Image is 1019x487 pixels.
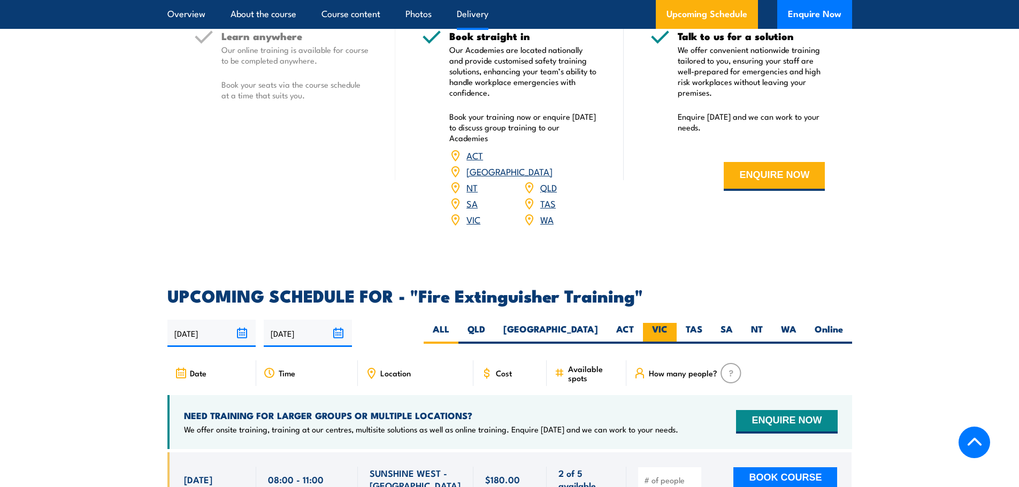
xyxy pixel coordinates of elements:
[221,31,369,41] h5: Learn anywhere
[494,323,607,344] label: [GEOGRAPHIC_DATA]
[184,409,678,421] h4: NEED TRAINING FOR LARGER GROUPS OR MULTIPLE LOCATIONS?
[643,323,677,344] label: VIC
[678,44,825,98] p: We offer convenient nationwide training tailored to you, ensuring your staff are well-prepared fo...
[458,323,494,344] label: QLD
[540,213,554,226] a: WA
[540,181,557,194] a: QLD
[380,368,411,377] span: Location
[221,44,369,66] p: Our online training is available for course to be completed anywhere.
[466,165,553,177] a: [GEOGRAPHIC_DATA]
[806,323,852,344] label: Online
[167,288,852,303] h2: UPCOMING SCHEDULE FOR - "Fire Extinguisher Training"
[466,181,478,194] a: NT
[649,368,717,377] span: How many people?
[485,473,520,485] span: $180.00
[568,364,619,382] span: Available spots
[424,323,458,344] label: ALL
[677,323,711,344] label: TAS
[466,197,478,210] a: SA
[724,162,825,191] button: ENQUIRE NOW
[190,368,206,377] span: Date
[496,368,512,377] span: Cost
[711,323,742,344] label: SA
[449,31,597,41] h5: Book straight in
[736,410,837,434] button: ENQUIRE NOW
[449,111,597,143] p: Book your training now or enquire [DATE] to discuss group training to our Academies
[466,149,483,161] a: ACT
[742,323,772,344] label: NT
[466,213,480,226] a: VIC
[167,320,256,347] input: From date
[279,368,295,377] span: Time
[772,323,806,344] label: WA
[449,44,597,98] p: Our Academies are located nationally and provide customised safety training solutions, enhancing ...
[644,475,698,485] input: # of people
[540,197,556,210] a: TAS
[607,323,643,344] label: ACT
[184,424,678,435] p: We offer onsite training, training at our centres, multisite solutions as well as online training...
[264,320,352,347] input: To date
[221,79,369,101] p: Book your seats via the course schedule at a time that suits you.
[678,31,825,41] h5: Talk to us for a solution
[268,473,324,485] span: 08:00 - 11:00
[678,111,825,133] p: Enquire [DATE] and we can work to your needs.
[184,473,212,485] span: [DATE]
